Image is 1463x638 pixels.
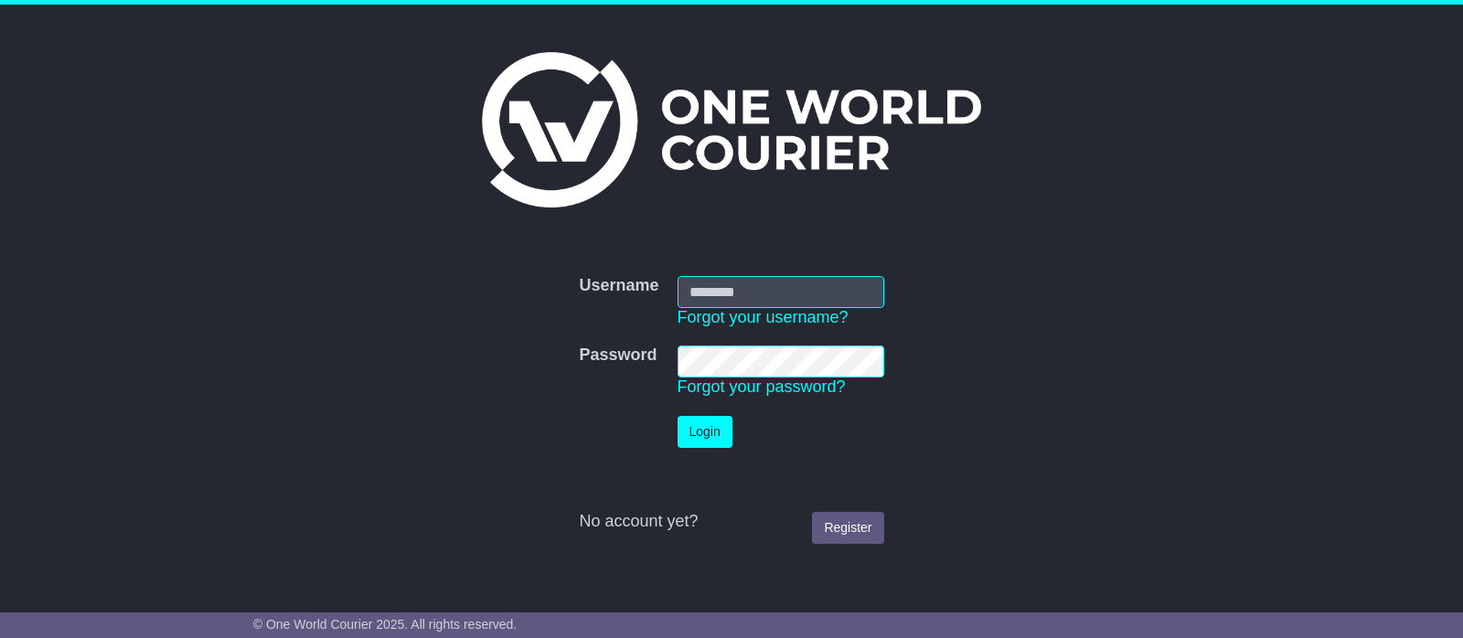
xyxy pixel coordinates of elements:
[678,308,849,326] a: Forgot your username?
[678,416,732,448] button: Login
[579,276,658,296] label: Username
[253,617,518,632] span: © One World Courier 2025. All rights reserved.
[482,52,981,207] img: One World
[579,346,657,366] label: Password
[812,512,883,544] a: Register
[678,377,846,396] a: Forgot your password?
[579,512,883,532] div: No account yet?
